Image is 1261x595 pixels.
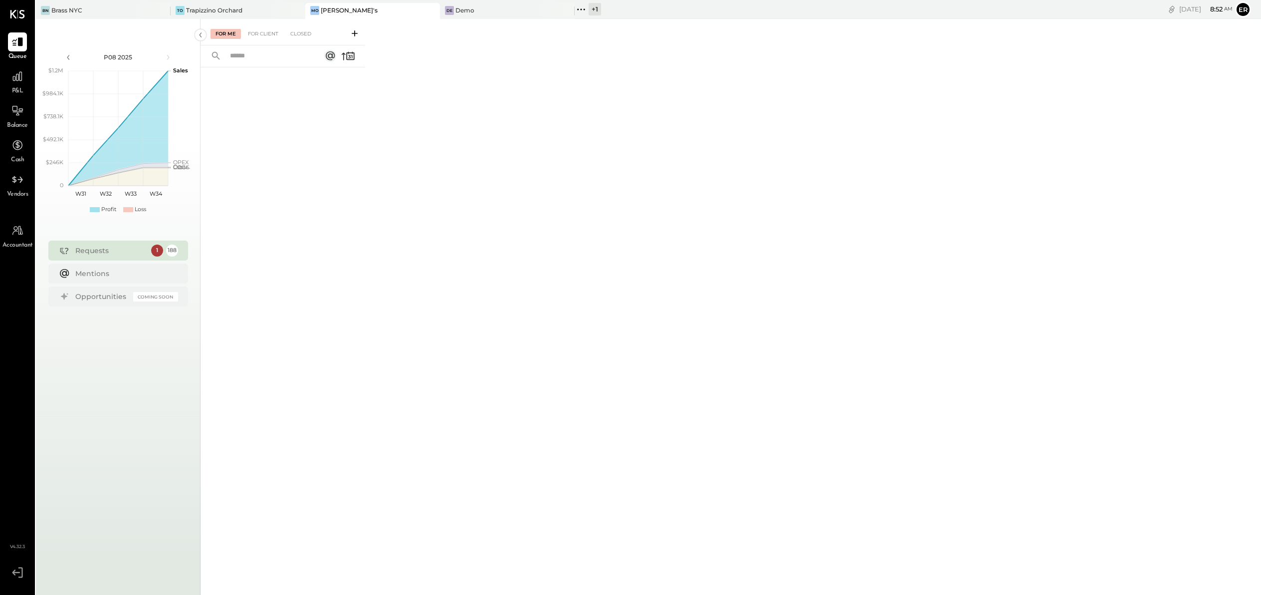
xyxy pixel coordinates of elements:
[7,121,28,130] span: Balance
[133,292,178,301] div: Coming Soon
[173,159,189,166] text: OPEX
[455,6,474,14] div: Demo
[42,90,63,97] text: $984.1K
[0,32,34,61] a: Queue
[445,6,454,15] div: De
[243,29,283,39] div: For Client
[100,190,112,197] text: W32
[135,206,146,214] div: Loss
[0,101,34,130] a: Balance
[75,269,173,279] div: Mentions
[60,182,63,189] text: 0
[149,190,162,197] text: W34
[176,6,185,15] div: TO
[48,67,63,74] text: $1.2M
[12,87,23,96] span: P&L
[7,190,28,199] span: Vendors
[75,246,146,256] div: Requests
[173,163,190,170] text: Occu...
[173,67,188,74] text: Sales
[1179,4,1233,14] div: [DATE]
[101,206,116,214] div: Profit
[76,53,161,61] div: P08 2025
[0,170,34,199] a: Vendors
[41,6,50,15] div: BN
[0,136,34,165] a: Cash
[1235,1,1251,17] button: Er
[166,245,178,257] div: 188
[2,241,33,250] span: Accountant
[0,67,34,96] a: P&L
[151,245,163,257] div: 1
[0,221,34,250] a: Accountant
[310,6,319,15] div: Mo
[125,190,137,197] text: W33
[186,6,242,14] div: Trapizzino Orchard
[8,52,27,61] span: Queue
[173,164,188,171] text: Labor
[285,29,316,39] div: Closed
[321,6,378,14] div: [PERSON_NAME]'s
[173,164,190,171] text: COGS
[1167,4,1177,14] div: copy link
[11,156,24,165] span: Cash
[43,136,63,143] text: $492.1K
[589,3,601,15] div: + 1
[46,159,63,166] text: $246K
[210,29,241,39] div: For Me
[75,190,86,197] text: W31
[75,292,128,301] div: Opportunities
[51,6,82,14] div: Brass NYC
[43,113,63,120] text: $738.1K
